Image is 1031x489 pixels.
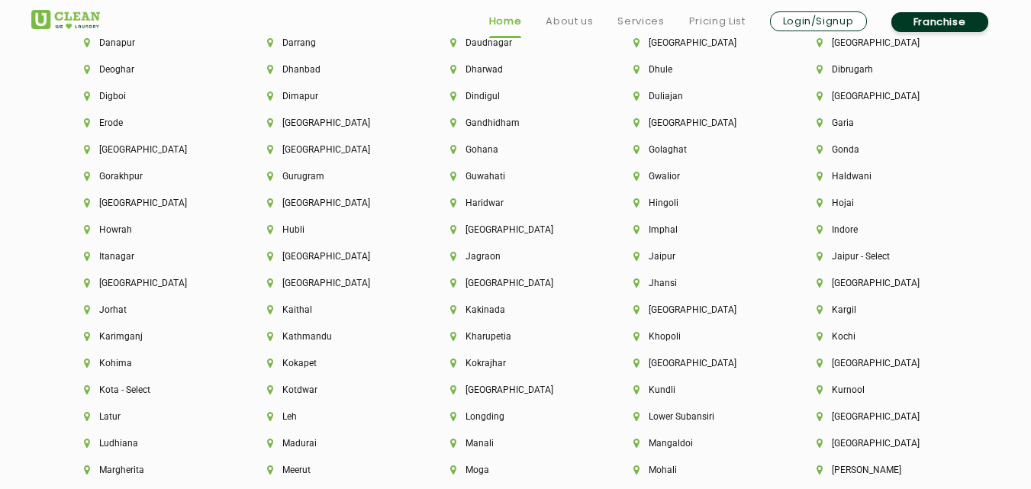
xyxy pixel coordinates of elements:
[450,358,582,368] li: Kokrajhar
[633,171,765,182] li: Gwalior
[633,91,765,101] li: Duliajan
[489,12,522,31] a: Home
[84,251,215,262] li: Itanagar
[84,465,215,475] li: Margherita
[450,438,582,449] li: Manali
[633,251,765,262] li: Jaipur
[267,117,398,128] li: [GEOGRAPHIC_DATA]
[633,465,765,475] li: Mohali
[267,304,398,315] li: Kaithal
[450,304,582,315] li: Kakinada
[450,278,582,288] li: [GEOGRAPHIC_DATA]
[84,411,215,422] li: Latur
[267,438,398,449] li: Madurai
[817,465,948,475] li: [PERSON_NAME]
[770,11,867,31] a: Login/Signup
[450,171,582,182] li: Guwahati
[84,438,215,449] li: Ludhiana
[633,224,765,235] li: Imphal
[450,117,582,128] li: Gandhidham
[633,198,765,208] li: Hingoli
[633,144,765,155] li: Golaghat
[633,278,765,288] li: Jhansi
[633,411,765,422] li: Lower Subansiri
[450,37,582,48] li: Daudnagar
[817,117,948,128] li: Garia
[817,171,948,182] li: Haldwani
[31,10,100,29] img: UClean Laundry and Dry Cleaning
[450,251,582,262] li: Jagraon
[267,37,398,48] li: Darrang
[633,37,765,48] li: [GEOGRAPHIC_DATA]
[817,37,948,48] li: [GEOGRAPHIC_DATA]
[450,91,582,101] li: Dindigul
[267,411,398,422] li: Leh
[546,12,593,31] a: About us
[84,358,215,368] li: Kohima
[84,37,215,48] li: Danapur
[267,224,398,235] li: Hubli
[450,465,582,475] li: Moga
[633,438,765,449] li: Mangaldoi
[267,278,398,288] li: [GEOGRAPHIC_DATA]
[84,91,215,101] li: Digboi
[633,358,765,368] li: [GEOGRAPHIC_DATA]
[891,12,988,32] a: Franchise
[84,64,215,75] li: Deoghar
[817,91,948,101] li: [GEOGRAPHIC_DATA]
[267,198,398,208] li: [GEOGRAPHIC_DATA]
[267,331,398,342] li: Kathmandu
[633,64,765,75] li: Dhule
[633,384,765,395] li: Kundli
[817,64,948,75] li: Dibrugarh
[267,465,398,475] li: Meerut
[633,331,765,342] li: Khopoli
[84,171,215,182] li: Gorakhpur
[450,224,582,235] li: [GEOGRAPHIC_DATA]
[817,411,948,422] li: [GEOGRAPHIC_DATA]
[817,438,948,449] li: [GEOGRAPHIC_DATA]
[84,384,215,395] li: Kota - Select
[633,304,765,315] li: [GEOGRAPHIC_DATA]
[267,171,398,182] li: Gurugram
[817,331,948,342] li: Kochi
[450,198,582,208] li: Haridwar
[84,224,215,235] li: Howrah
[817,304,948,315] li: Kargil
[817,384,948,395] li: Kurnool
[450,411,582,422] li: Longding
[817,144,948,155] li: Gonda
[450,331,582,342] li: Kharupetia
[689,12,746,31] a: Pricing List
[617,12,664,31] a: Services
[267,358,398,368] li: Kokapet
[84,304,215,315] li: Jorhat
[817,278,948,288] li: [GEOGRAPHIC_DATA]
[267,64,398,75] li: Dhanbad
[450,384,582,395] li: [GEOGRAPHIC_DATA]
[450,144,582,155] li: Gohana
[267,144,398,155] li: [GEOGRAPHIC_DATA]
[84,278,215,288] li: [GEOGRAPHIC_DATA]
[817,358,948,368] li: [GEOGRAPHIC_DATA]
[267,384,398,395] li: Kotdwar
[84,144,215,155] li: [GEOGRAPHIC_DATA]
[267,91,398,101] li: Dimapur
[267,251,398,262] li: [GEOGRAPHIC_DATA]
[817,198,948,208] li: Hojai
[633,117,765,128] li: [GEOGRAPHIC_DATA]
[84,117,215,128] li: Erode
[817,251,948,262] li: Jaipur - Select
[84,198,215,208] li: [GEOGRAPHIC_DATA]
[84,331,215,342] li: Karimganj
[817,224,948,235] li: Indore
[450,64,582,75] li: Dharwad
